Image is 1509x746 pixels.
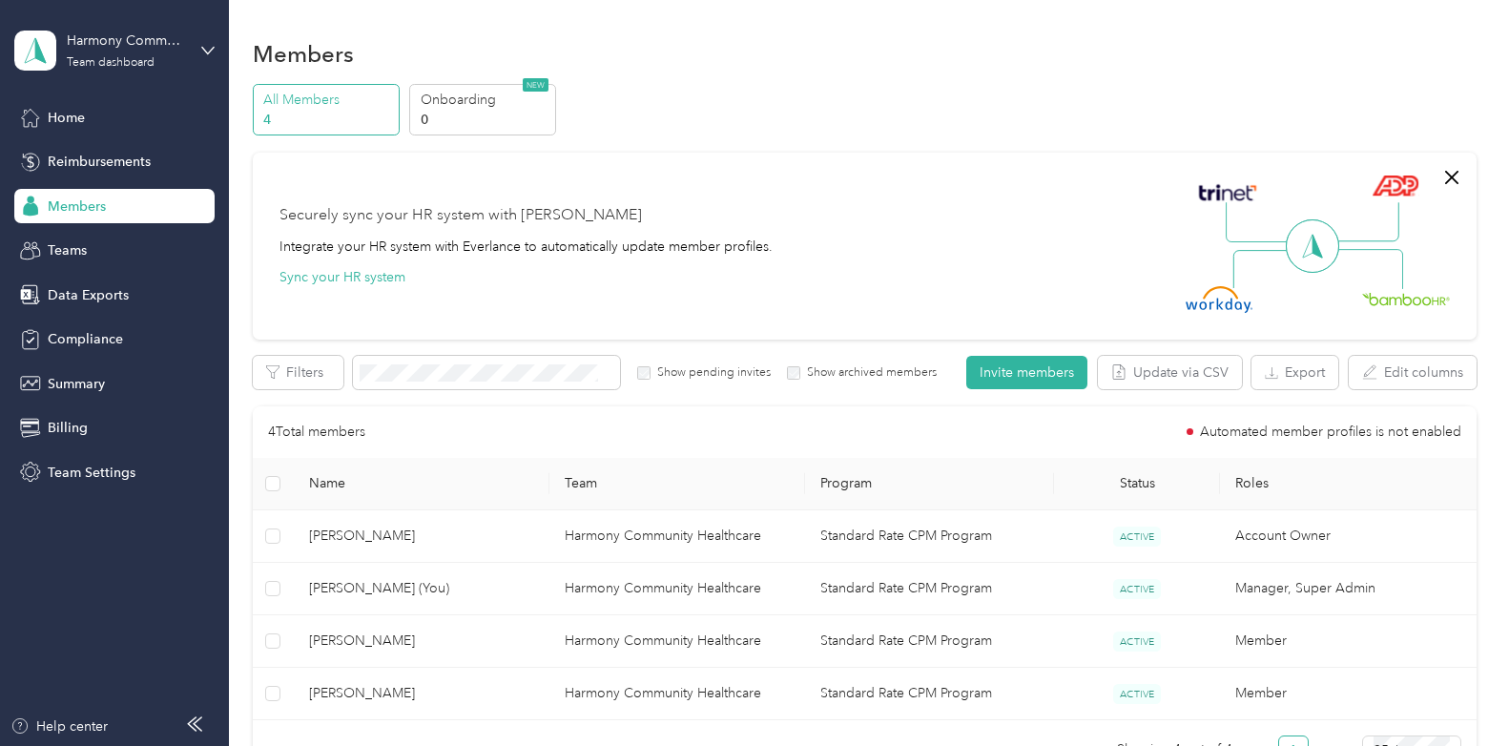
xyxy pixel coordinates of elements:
img: ADP [1372,175,1418,197]
h1: Members [253,44,354,64]
span: Members [48,197,106,217]
td: Member [1220,668,1476,720]
div: Team dashboard [67,57,155,69]
img: Line Right Down [1336,249,1403,290]
span: ACTIVE [1113,579,1161,599]
td: Standard Rate CPM Program [805,668,1054,720]
span: [PERSON_NAME] [309,683,534,704]
td: Hughes [294,668,549,720]
img: Line Left Down [1232,249,1299,288]
th: Program [805,458,1054,510]
button: Update via CSV [1098,356,1242,389]
span: Team Settings [48,463,135,483]
th: Team [549,458,805,510]
p: All Members [263,90,393,110]
img: Line Left Up [1226,202,1292,243]
label: Show archived members [800,364,937,382]
div: Securely sync your HR system with [PERSON_NAME] [279,204,642,227]
td: Manager, Super Admin [1220,563,1476,615]
span: ACTIVE [1113,527,1161,547]
button: Edit columns [1349,356,1477,389]
td: Harmony Community Healthcare [549,615,805,668]
td: Standard Rate CPM Program [805,510,1054,563]
td: Account Owner [1220,510,1476,563]
span: Teams [48,240,87,260]
td: Harmony Community Healthcare [549,510,805,563]
div: Harmony Community Healthcare [67,31,186,51]
p: Onboarding [421,90,550,110]
span: Reimbursements [48,152,151,172]
button: Invite members [966,356,1087,389]
th: Name [294,458,549,510]
td: Standard Rate CPM Program [805,615,1054,668]
span: NEW [523,78,548,92]
span: [PERSON_NAME] [309,526,534,547]
span: Name [309,475,534,491]
button: Sync your HR system [279,267,405,287]
span: Billing [48,418,88,438]
p: 4 Total members [268,422,365,443]
button: Export [1251,356,1338,389]
label: Show pending invites [651,364,771,382]
span: Home [48,108,85,128]
td: Harmony Community Healthcare [549,563,805,615]
span: [PERSON_NAME] [309,631,534,652]
span: Automated member profiles is not enabled [1200,425,1461,439]
td: Chris Grant (You) [294,563,549,615]
p: 4 [263,110,393,130]
td: Standard Rate CPM Program [805,563,1054,615]
span: Data Exports [48,285,129,305]
span: ACTIVE [1113,632,1161,652]
td: Antonio Philippe [294,615,549,668]
span: ACTIVE [1113,684,1161,704]
th: Roles [1220,458,1476,510]
th: Status [1054,458,1220,510]
p: 0 [421,110,550,130]
iframe: Everlance-gr Chat Button Frame [1402,639,1509,746]
button: Help center [10,716,108,736]
span: Compliance [48,329,123,349]
span: [PERSON_NAME] (You) [309,578,534,599]
span: Summary [48,374,105,394]
img: Line Right Up [1333,202,1399,242]
img: Workday [1186,286,1252,313]
img: BambooHR [1362,292,1450,305]
td: Member [1220,615,1476,668]
td: Adam Henderson [294,510,549,563]
td: Harmony Community Healthcare [549,668,805,720]
img: Trinet [1194,179,1261,206]
button: Filters [253,356,343,389]
div: Integrate your HR system with Everlance to automatically update member profiles. [279,237,773,257]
